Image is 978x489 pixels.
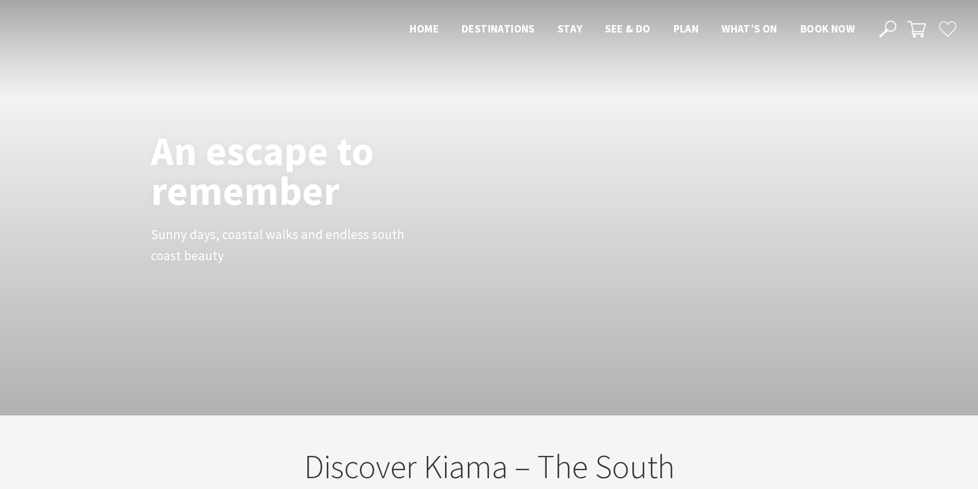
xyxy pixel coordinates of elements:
[462,22,535,35] span: Destinations
[398,20,866,39] nav: Main Menu
[151,224,408,266] p: Sunny days, coastal walks and endless south coast beauty
[558,22,583,37] a: Stay
[800,22,855,35] span: Book now
[462,22,535,37] a: Destinations
[151,131,465,211] h1: An escape to remember
[605,22,650,35] span: See & Do
[722,22,777,35] span: What’s On
[674,22,699,35] span: Plan
[605,22,650,37] a: See & Do
[674,22,699,37] a: Plan
[800,22,855,37] a: Book now
[410,22,439,35] span: Home
[410,22,439,37] a: Home
[722,22,777,37] a: What’s On
[558,22,583,35] span: Stay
